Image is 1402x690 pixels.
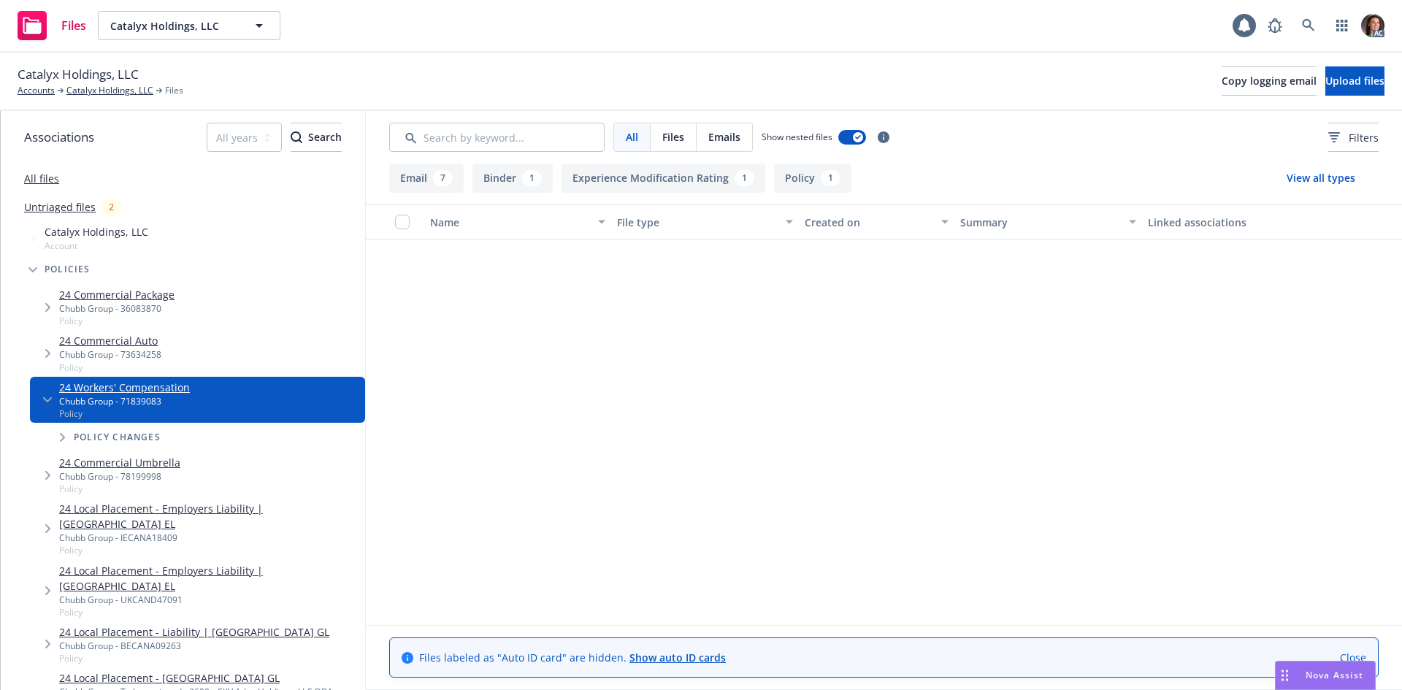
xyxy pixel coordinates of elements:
a: 24 Local Placement - Employers Liability | [GEOGRAPHIC_DATA] EL [59,501,359,532]
button: Copy logging email [1222,66,1317,96]
button: Catalyx Holdings, LLC [98,11,280,40]
button: File type [611,204,798,239]
span: Policies [45,265,91,274]
button: SearchSearch [291,123,342,152]
div: Chubb Group - IECANA18409 [59,532,359,544]
div: Chubb Group - 36083870 [59,302,175,315]
div: Chubb Group - 78199998 [59,470,180,483]
img: photo [1361,14,1384,37]
div: Chubb Group - BECANA09263 [59,640,329,652]
a: 24 Local Placement - Liability | [GEOGRAPHIC_DATA] GL [59,624,329,640]
span: Policy [59,483,180,495]
div: Search [291,123,342,151]
a: 24 Commercial Umbrella [59,455,180,470]
span: Catalyx Holdings, LLC [45,224,148,239]
a: All files [24,172,59,185]
span: Catalyx Holdings, LLC [18,65,139,84]
div: 7 [433,170,453,186]
span: Catalyx Holdings, LLC [110,18,237,34]
a: Untriaged files [24,199,96,215]
button: Email [389,164,464,193]
a: Show auto ID cards [629,651,726,664]
span: Filters [1349,130,1379,145]
div: Name [430,215,589,230]
span: Policy [59,606,359,618]
button: Filters [1328,123,1379,152]
span: Associations [24,128,94,147]
div: Drag to move [1276,662,1294,689]
span: Policy [59,315,175,327]
span: Files labeled as "Auto ID card" are hidden. [419,650,726,665]
a: 24 Commercial Package [59,287,175,302]
span: Account [45,239,148,252]
div: 1 [821,170,840,186]
a: Files [12,5,92,46]
button: Nova Assist [1275,661,1376,690]
div: Linked associations [1148,215,1323,230]
a: Search [1294,11,1323,40]
button: Experience Modification Rating [562,164,765,193]
button: Linked associations [1142,204,1329,239]
span: Filters [1328,130,1379,145]
div: Chubb Group - 73634258 [59,348,161,361]
div: Chubb Group - UKCAND47091 [59,594,359,606]
span: Policy [59,544,359,556]
input: Search by keyword... [389,123,605,152]
span: Policy [59,652,329,664]
a: Switch app [1328,11,1357,40]
button: View all types [1263,164,1379,193]
button: Upload files [1325,66,1384,96]
div: Created on [805,215,933,230]
button: Created on [799,204,955,239]
span: Policy changes [74,433,161,442]
span: Policy [59,407,190,420]
a: 24 Commercial Auto [59,333,161,348]
div: Chubb Group - 71839083 [59,395,190,407]
div: Summary [960,215,1119,230]
button: Name [424,204,611,239]
span: Emails [708,129,740,145]
a: Close [1340,650,1366,665]
span: Copy logging email [1222,74,1317,88]
span: Files [165,84,183,97]
a: Catalyx Holdings, LLC [66,84,153,97]
span: Policy [59,361,161,374]
span: Nova Assist [1306,669,1363,681]
span: Files [662,129,684,145]
span: Upload files [1325,74,1384,88]
div: 2 [101,199,121,215]
button: Policy [774,164,851,193]
span: Show nested files [762,131,832,143]
a: 24 Local Placement - [GEOGRAPHIC_DATA] GL [59,670,359,686]
button: Summary [954,204,1141,239]
a: Report a Bug [1260,11,1290,40]
input: Select all [395,215,410,229]
button: Binder [472,164,553,193]
a: Accounts [18,84,55,97]
a: 24 Local Placement - Employers Liability | [GEOGRAPHIC_DATA] EL [59,563,359,594]
svg: Search [291,131,302,143]
div: File type [617,215,776,230]
div: 1 [735,170,754,186]
a: 24 Workers' Compensation [59,380,190,395]
span: All [626,129,638,145]
span: Files [61,20,86,31]
div: 1 [522,170,542,186]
